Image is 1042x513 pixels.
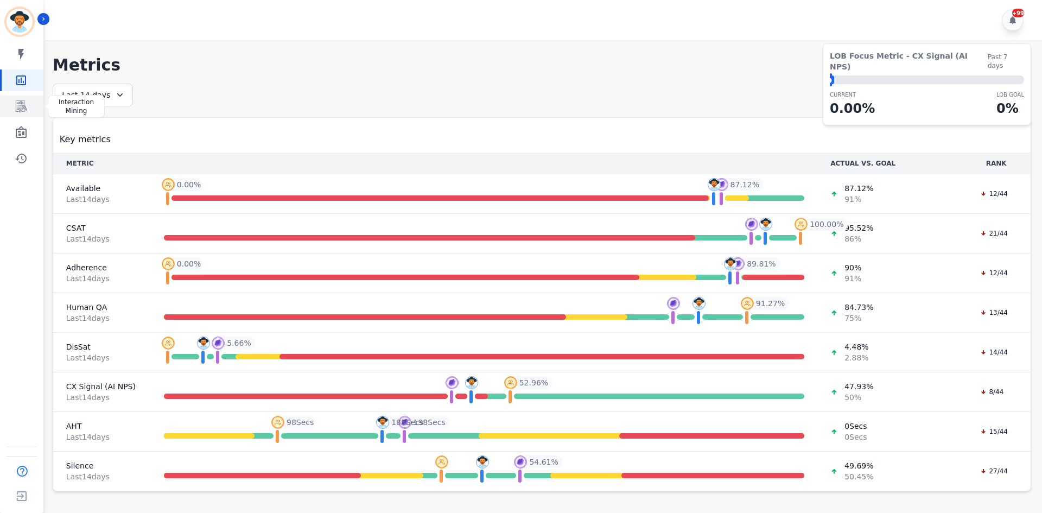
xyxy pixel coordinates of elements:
div: 14/44 [975,347,1013,358]
div: ⬤ [830,75,834,84]
div: Last 14 days [53,84,133,106]
img: profile-pic [476,455,489,468]
img: profile-pic [162,257,175,270]
span: 198 Secs [414,417,446,428]
img: profile-pic [197,337,210,350]
div: +99 [1012,9,1024,17]
span: Last 14 day s [66,313,138,324]
img: profile-pic [212,337,225,350]
span: Adherence [66,262,138,273]
img: profile-pic [692,297,706,310]
img: profile-pic [271,416,284,429]
span: 52.96 % [519,377,548,388]
span: Last 14 day s [66,352,138,363]
span: Last 14 day s [66,392,138,403]
div: 15/44 [975,426,1013,437]
img: profile-pic [376,416,389,429]
span: 86 % [844,233,873,244]
span: 95.52 % [844,223,873,233]
span: 54.61 % [529,457,558,467]
div: 13/44 [975,307,1013,318]
span: 87.12 % [730,179,759,190]
img: profile-pic [162,337,175,350]
span: Human QA [66,302,138,313]
img: profile-pic [745,218,758,231]
span: 98 Secs [287,417,314,428]
span: 0 Secs [844,421,867,432]
div: 12/44 [975,268,1013,278]
div: 21/44 [975,228,1013,239]
span: 100.00 % [810,219,843,230]
span: Last 14 day s [66,471,138,482]
th: RANK [962,153,1031,174]
span: Key metrics [60,133,111,146]
span: 91 % [844,194,873,205]
img: profile-pic [708,178,721,191]
img: profile-pic [759,218,772,231]
span: 2.88 % [844,352,868,363]
img: profile-pic [795,218,808,231]
span: 91 % [844,273,861,284]
span: 89.81 % [747,258,776,269]
p: 0 % [996,99,1024,118]
span: 90 % [844,262,861,273]
span: 50 % [844,392,873,403]
span: 49.69 % [844,460,873,471]
span: DisSat [66,341,138,352]
span: Silence [66,460,138,471]
span: LOB Focus Metric - CX Signal (AI NPS) [830,50,988,72]
span: 0.00 % [177,258,201,269]
img: profile-pic [465,376,478,389]
img: profile-pic [724,257,737,270]
span: 75 % [844,313,873,324]
h1: Metrics [53,55,1031,75]
span: 47.93 % [844,381,873,392]
img: profile-pic [504,376,517,389]
span: CX Signal (AI NPS) [66,381,138,392]
span: 87.12 % [844,183,873,194]
span: Past 7 days [988,53,1024,70]
span: 5.66 % [227,338,251,349]
img: profile-pic [732,257,745,270]
div: 8/44 [975,387,1009,397]
img: profile-pic [162,178,175,191]
span: 50.45 % [844,471,873,482]
span: 185 Secs [391,417,423,428]
img: profile-pic [514,455,527,468]
span: Last 14 day s [66,432,138,442]
span: Last 14 day s [66,273,138,284]
span: Last 14 day s [66,233,138,244]
span: 91.27 % [756,298,785,309]
th: ACTUAL VS. GOAL [817,153,962,174]
span: 0.00 % [177,179,201,190]
img: profile-pic [667,297,680,310]
p: 0.00 % [830,99,875,118]
span: 84.73 % [844,302,873,313]
th: METRIC [53,153,151,174]
img: Bordered avatar [7,9,33,35]
div: 12/44 [975,188,1013,199]
img: profile-pic [715,178,728,191]
span: CSAT [66,223,138,233]
p: CURRENT [830,91,875,99]
img: profile-pic [741,297,754,310]
span: 4.48 % [844,341,868,352]
span: Last 14 day s [66,194,138,205]
img: profile-pic [398,416,411,429]
div: 27/44 [975,466,1013,477]
p: LOB Goal [996,91,1024,99]
span: 0 Secs [844,432,867,442]
img: profile-pic [435,455,448,468]
img: profile-pic [446,376,459,389]
span: AHT [66,421,138,432]
span: Available [66,183,138,194]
